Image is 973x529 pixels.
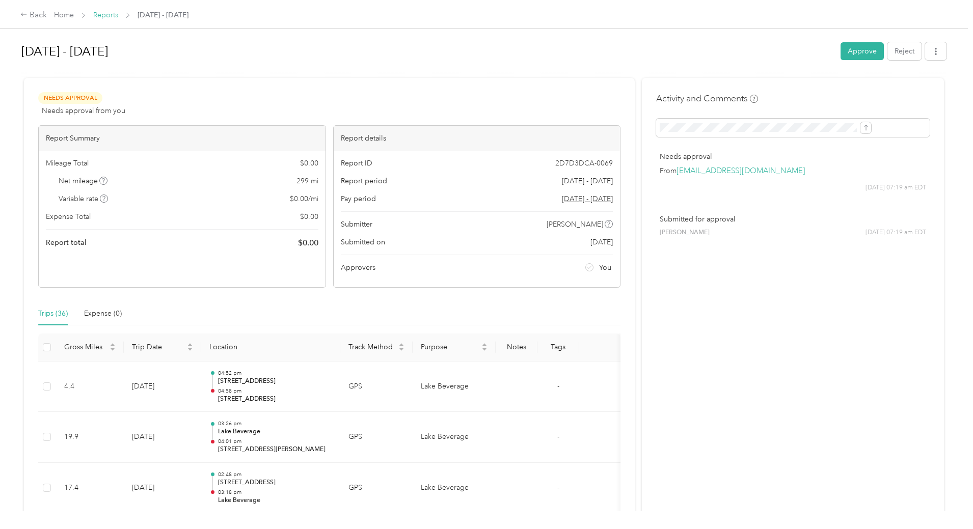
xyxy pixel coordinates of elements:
[39,126,326,151] div: Report Summary
[421,343,479,351] span: Purpose
[547,219,603,230] span: [PERSON_NAME]
[413,361,496,412] td: Lake Beverage
[334,126,620,151] div: Report details
[481,346,488,352] span: caret-down
[413,412,496,463] td: Lake Beverage
[56,463,124,514] td: 17.4
[218,427,332,436] p: Lake Beverage
[660,214,926,225] p: Submitted for approval
[56,361,124,412] td: 4.4
[340,463,413,514] td: GPS
[677,166,805,176] a: [EMAIL_ADDRESS][DOMAIN_NAME]
[59,176,108,186] span: Net mileage
[46,237,87,248] span: Report total
[218,471,332,478] p: 02:48 pm
[84,308,122,319] div: Expense (0)
[866,183,926,192] span: [DATE] 07:19 am EDT
[340,412,413,463] td: GPS
[555,158,613,169] span: 2D7D3DCA-0069
[481,342,488,348] span: caret-up
[656,92,758,105] h4: Activity and Comments
[187,342,193,348] span: caret-up
[187,346,193,352] span: caret-down
[562,176,613,186] span: [DATE] - [DATE]
[557,483,559,492] span: -
[341,158,372,169] span: Report ID
[218,438,332,445] p: 04:01 pm
[340,361,413,412] td: GPS
[20,9,47,21] div: Back
[124,333,202,361] th: Trip Date
[218,489,332,496] p: 03:18 pm
[218,370,332,377] p: 04:52 pm
[124,463,202,514] td: [DATE]
[660,228,710,237] span: [PERSON_NAME]
[218,496,332,505] p: Lake Beverage
[413,333,496,361] th: Purpose
[38,92,102,104] span: Needs Approval
[218,387,332,395] p: 04:58 pm
[93,11,118,19] a: Reports
[46,158,89,169] span: Mileage Total
[562,193,613,204] span: Go to pay period
[341,237,385,247] span: Submitted on
[557,432,559,441] span: -
[341,193,376,204] span: Pay period
[59,193,109,204] span: Variable rate
[590,237,613,247] span: [DATE]
[300,158,318,169] span: $ 0.00
[110,342,116,348] span: caret-up
[124,361,202,412] td: [DATE]
[887,42,922,60] button: Reject
[290,193,318,204] span: $ 0.00 / mi
[218,395,332,404] p: [STREET_ADDRESS]
[218,420,332,427] p: 03:26 pm
[398,346,404,352] span: caret-down
[21,39,833,64] h1: Sep 21 - 27, 2025
[348,343,396,351] span: Track Method
[298,237,318,249] span: $ 0.00
[537,333,579,361] th: Tags
[42,105,125,116] span: Needs approval from you
[916,472,973,529] iframe: Everlance-gr Chat Button Frame
[124,412,202,463] td: [DATE]
[557,382,559,391] span: -
[341,219,372,230] span: Submitter
[660,165,926,176] p: From
[46,211,91,222] span: Expense Total
[132,343,185,351] span: Trip Date
[866,228,926,237] span: [DATE] 07:19 am EDT
[201,333,340,361] th: Location
[38,308,68,319] div: Trips (36)
[56,412,124,463] td: 19.9
[496,333,537,361] th: Notes
[599,262,611,273] span: You
[398,342,404,348] span: caret-up
[56,333,124,361] th: Gross Miles
[218,445,332,454] p: [STREET_ADDRESS][PERSON_NAME]
[296,176,318,186] span: 299 mi
[54,11,74,19] a: Home
[64,343,107,351] span: Gross Miles
[841,42,884,60] button: Approve
[341,262,375,273] span: Approvers
[660,151,926,162] p: Needs approval
[110,346,116,352] span: caret-down
[218,478,332,487] p: [STREET_ADDRESS]
[218,377,332,386] p: [STREET_ADDRESS]
[138,10,188,20] span: [DATE] - [DATE]
[341,176,387,186] span: Report period
[300,211,318,222] span: $ 0.00
[340,333,413,361] th: Track Method
[413,463,496,514] td: Lake Beverage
